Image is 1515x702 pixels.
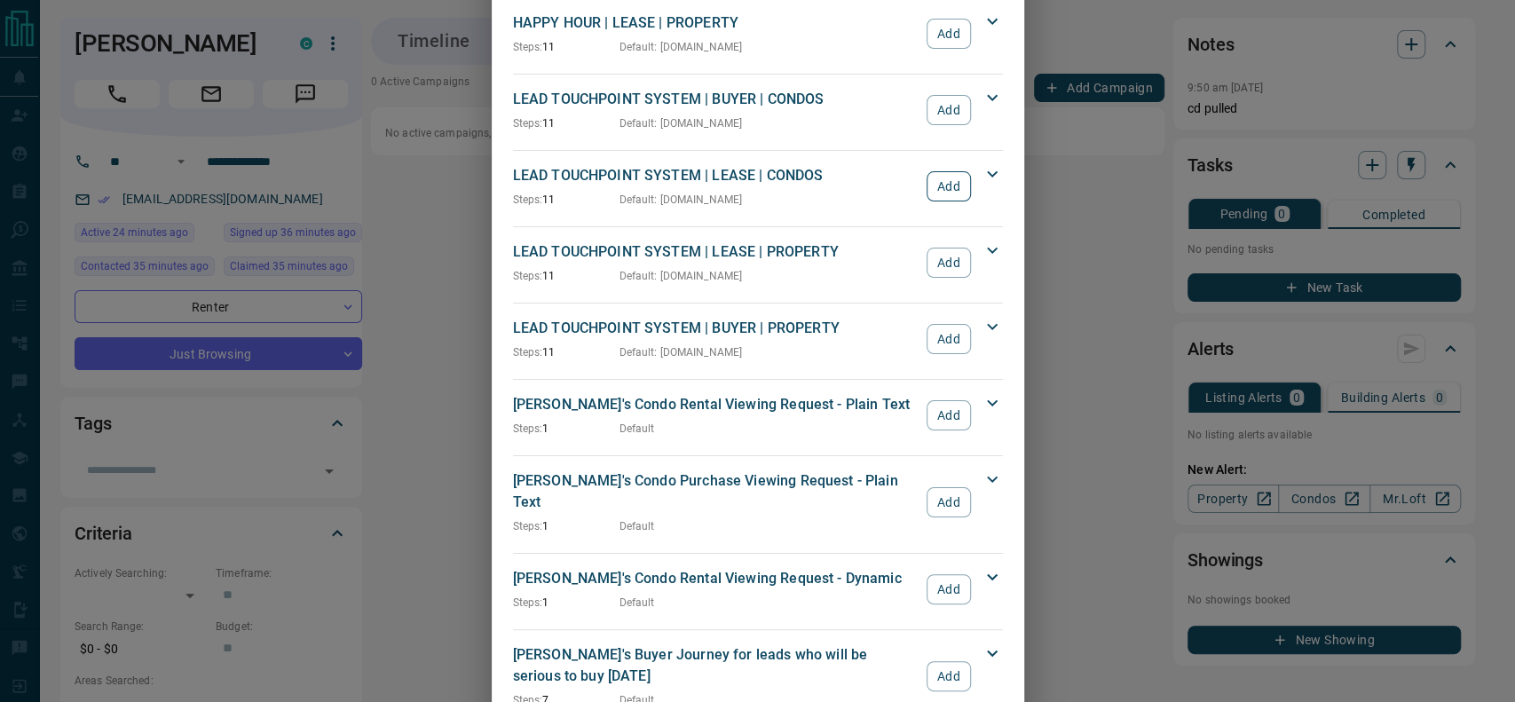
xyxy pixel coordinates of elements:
p: LEAD TOUCHPOINT SYSTEM | LEASE | PROPERTY [513,241,919,263]
p: [PERSON_NAME]'s Condo Purchase Viewing Request - Plain Text [513,470,919,513]
p: [PERSON_NAME]'s Buyer Journey for leads who will be serious to buy [DATE] [513,644,919,687]
span: Steps: [513,193,543,206]
div: LEAD TOUCHPOINT SYSTEM | LEASE | PROPERTYSteps:11Default: [DOMAIN_NAME]Add [513,238,1003,288]
div: [PERSON_NAME]'s Condo Rental Viewing Request - DynamicSteps:1DefaultAdd [513,564,1003,614]
p: 1 [513,421,619,437]
p: Default : [DOMAIN_NAME] [619,39,743,55]
button: Add [927,574,970,604]
button: Add [927,487,970,517]
button: Add [927,171,970,201]
p: 11 [513,115,619,131]
p: Default : [DOMAIN_NAME] [619,115,743,131]
span: Steps: [513,270,543,282]
div: LEAD TOUCHPOINT SYSTEM | BUYER | CONDOSSteps:11Default: [DOMAIN_NAME]Add [513,85,1003,135]
p: Default [619,518,655,534]
span: Steps: [513,422,543,435]
p: LEAD TOUCHPOINT SYSTEM | LEASE | CONDOS [513,165,919,186]
div: LEAD TOUCHPOINT SYSTEM | BUYER | PROPERTYSteps:11Default: [DOMAIN_NAME]Add [513,314,1003,364]
p: Default : [DOMAIN_NAME] [619,268,743,284]
p: LEAD TOUCHPOINT SYSTEM | BUYER | CONDOS [513,89,919,110]
p: [PERSON_NAME]'s Condo Rental Viewing Request - Dynamic [513,568,919,589]
p: LEAD TOUCHPOINT SYSTEM | BUYER | PROPERTY [513,318,919,339]
p: 11 [513,192,619,208]
p: HAPPY HOUR | LEASE | PROPERTY [513,12,919,34]
button: Add [927,400,970,430]
button: Add [927,19,970,49]
p: 11 [513,39,619,55]
div: LEAD TOUCHPOINT SYSTEM | LEASE | CONDOSSteps:11Default: [DOMAIN_NAME]Add [513,162,1003,211]
div: HAPPY HOUR | LEASE | PROPERTYSteps:11Default: [DOMAIN_NAME]Add [513,9,1003,59]
p: 1 [513,518,619,534]
span: Steps: [513,117,543,130]
p: [PERSON_NAME]'s Condo Rental Viewing Request - Plain Text [513,394,919,415]
p: 1 [513,595,619,611]
button: Add [927,324,970,354]
p: Default [619,421,655,437]
p: Default [619,595,655,611]
button: Add [927,95,970,125]
span: Steps: [513,520,543,532]
button: Add [927,661,970,691]
span: Steps: [513,596,543,609]
span: Steps: [513,41,543,53]
div: [PERSON_NAME]'s Condo Purchase Viewing Request - Plain TextSteps:1DefaultAdd [513,467,1003,538]
p: 11 [513,268,619,284]
div: [PERSON_NAME]'s Condo Rental Viewing Request - Plain TextSteps:1DefaultAdd [513,390,1003,440]
button: Add [927,248,970,278]
p: Default : [DOMAIN_NAME] [619,344,743,360]
p: 11 [513,344,619,360]
p: Default : [DOMAIN_NAME] [619,192,743,208]
span: Steps: [513,346,543,359]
